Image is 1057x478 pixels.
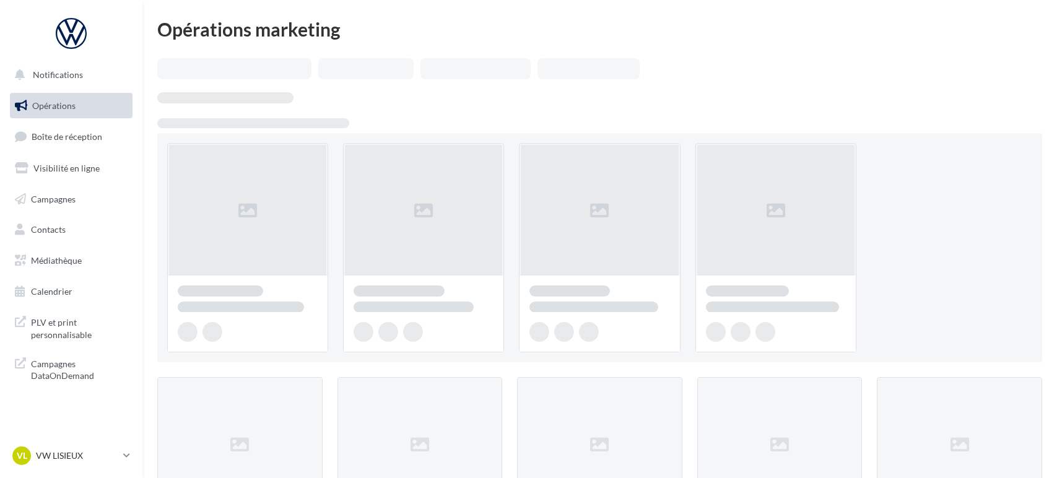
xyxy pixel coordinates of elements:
[7,155,135,181] a: Visibilité en ligne
[31,314,128,341] span: PLV et print personnalisable
[10,444,133,467] a: VL VW LISIEUX
[32,131,102,142] span: Boîte de réception
[7,248,135,274] a: Médiathèque
[32,100,76,111] span: Opérations
[7,93,135,119] a: Opérations
[7,62,130,88] button: Notifications
[7,217,135,243] a: Contacts
[31,355,128,382] span: Campagnes DataOnDemand
[7,279,135,305] a: Calendrier
[33,69,83,80] span: Notifications
[31,193,76,204] span: Campagnes
[36,450,118,462] p: VW LISIEUX
[31,224,66,235] span: Contacts
[7,186,135,212] a: Campagnes
[7,309,135,345] a: PLV et print personnalisable
[31,286,72,297] span: Calendrier
[17,450,27,462] span: VL
[33,163,100,173] span: Visibilité en ligne
[7,350,135,387] a: Campagnes DataOnDemand
[157,20,1042,38] div: Opérations marketing
[31,255,82,266] span: Médiathèque
[7,123,135,150] a: Boîte de réception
